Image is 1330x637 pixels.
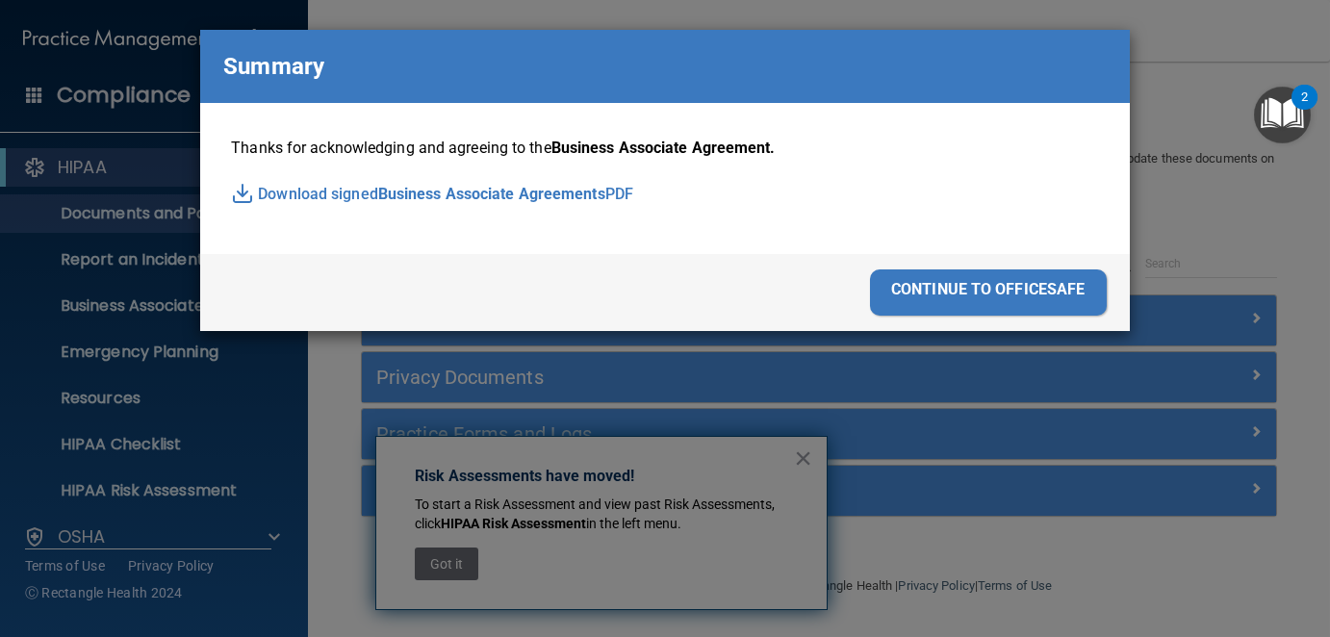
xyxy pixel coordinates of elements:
span: Business Associate Agreements [378,180,605,209]
p: Thanks for acknowledging and agreeing to the [231,134,1098,163]
p: Download signed PDF [231,180,1098,209]
iframe: Drift Widget Chat Controller [1234,504,1307,577]
div: continue to officesafe [870,269,1107,316]
p: Summary [223,45,324,88]
span: Business Associate Agreement. [551,139,776,157]
button: Open Resource Center, 2 new notifications [1254,87,1311,143]
div: 2 [1301,97,1308,122]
